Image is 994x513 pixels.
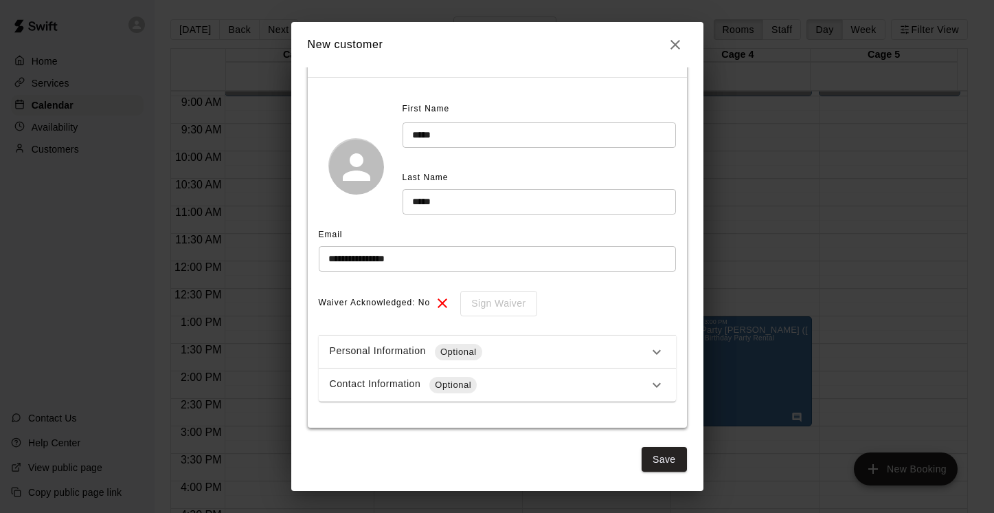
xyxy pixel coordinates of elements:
span: Optional [435,345,482,359]
h6: New customer [308,36,383,54]
div: Contact InformationOptional [319,369,676,402]
span: Waiver Acknowledged: No [319,292,431,314]
span: Last Name [403,173,449,182]
div: Personal InformationOptional [319,336,676,369]
div: To sign waivers in admin, this feature must be enabled in general settings [451,291,536,316]
button: Save [642,447,687,472]
div: Personal Information [330,344,648,360]
span: First Name [403,98,450,120]
span: Optional [429,378,477,392]
span: Email [319,230,343,239]
div: Contact Information [330,377,648,393]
